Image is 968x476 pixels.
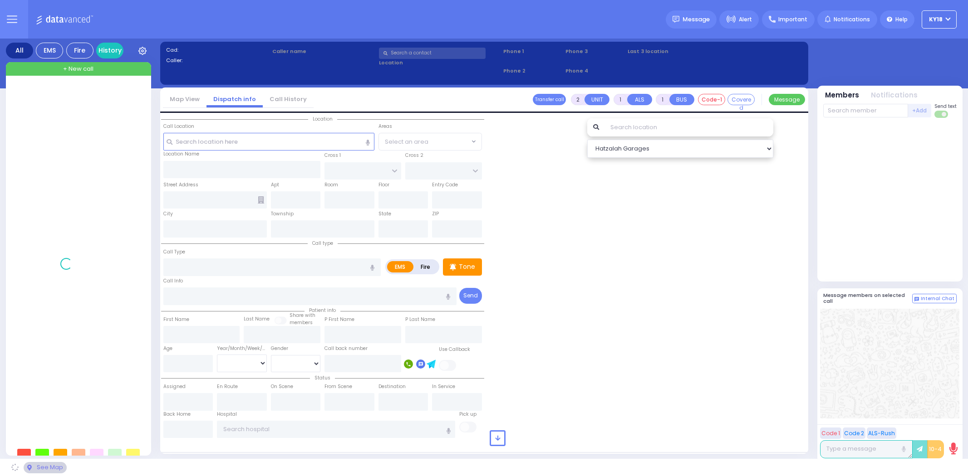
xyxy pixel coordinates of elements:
label: EMS [387,261,413,272]
label: Call Info [163,277,183,285]
label: Cad: [166,46,270,54]
label: City [163,210,173,218]
label: P First Name [324,316,354,323]
span: Status [310,374,335,381]
label: Cross 2 [405,152,423,159]
label: Street Address [163,181,198,189]
button: Code 2 [843,427,865,439]
button: Code 1 [820,427,841,439]
span: Location [308,116,337,122]
label: Call Type [163,248,185,256]
input: Search a contact [379,48,486,59]
label: Hospital [217,411,237,418]
label: En Route [217,383,238,390]
button: ALS [627,94,652,105]
label: Destination [378,383,406,390]
label: Location Name [163,151,199,158]
button: Send [459,288,482,304]
label: Apt [271,181,279,189]
span: Important [778,15,807,24]
label: Gender [271,345,288,352]
label: Age [163,345,172,352]
label: First Name [163,316,189,323]
button: Code-1 [698,94,725,105]
span: Phone 3 [565,48,624,55]
div: EMS [36,43,63,58]
p: Tone [459,262,475,272]
input: Search member [823,104,908,117]
label: Caller: [166,57,270,64]
button: KY18 [922,10,957,29]
label: ZIP [432,210,439,218]
img: comment-alt.png [914,297,919,301]
span: Patient info [305,307,340,314]
label: Use Callback [439,346,470,353]
label: Location [379,59,500,67]
label: State [378,210,391,218]
button: Notifications [871,90,918,101]
img: message.svg [673,16,679,23]
label: Room [324,181,338,189]
span: Send text [934,103,957,110]
span: Call type [308,240,338,247]
label: Back Home [163,411,191,418]
label: Township [271,210,294,218]
div: Year/Month/Week/Day [217,345,267,352]
button: Covered [727,94,755,105]
label: Last Name [244,316,270,323]
a: Dispatch info [206,95,263,103]
span: Message [683,15,710,24]
label: From Scene [324,383,352,390]
span: Help [895,15,908,24]
input: Search hospital [217,421,455,438]
div: Fire [66,43,93,58]
a: Call History [263,95,314,103]
label: Areas [378,123,392,130]
span: Alert [739,15,752,24]
img: Logo [36,14,96,25]
label: Entry Code [432,181,458,189]
button: BUS [669,94,694,105]
span: Internal Chat [921,296,954,302]
label: On Scene [271,383,293,390]
span: Other building occupants [258,196,264,204]
label: Fire [413,261,438,272]
button: ALS-Rush [867,427,896,439]
button: Internal Chat [912,294,957,304]
small: Share with [290,312,315,319]
button: UNIT [585,94,609,105]
label: Assigned [163,383,186,390]
div: See map [24,462,66,473]
span: Phone 1 [503,48,562,55]
span: + New call [63,64,93,73]
label: Cross 1 [324,152,341,159]
span: Select an area [385,137,428,146]
label: Last 3 location [628,48,715,55]
div: All [6,43,33,58]
label: Floor [378,181,389,189]
span: Phone 4 [565,67,624,75]
label: Turn off text [934,110,949,119]
span: Notifications [834,15,870,24]
label: In Service [432,383,455,390]
span: members [290,319,313,326]
input: Search location here [163,133,374,150]
label: Call Location [163,123,194,130]
button: Transfer call [533,94,566,105]
input: Search location [604,118,773,136]
span: KY18 [929,15,943,24]
a: Map View [163,95,206,103]
span: Phone 2 [503,67,562,75]
a: History [96,43,123,58]
button: Message [769,94,805,105]
label: Pick up [459,411,477,418]
button: Members [825,90,859,101]
h5: Message members on selected call [823,292,912,304]
label: P Last Name [405,316,435,323]
label: Call back number [324,345,368,352]
label: Caller name [272,48,376,55]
